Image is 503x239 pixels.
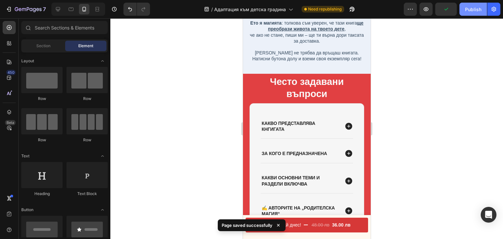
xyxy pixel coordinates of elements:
[5,120,16,125] div: Beta
[211,6,213,13] span: /
[459,3,487,16] button: Publish
[214,6,286,13] span: Адаптация към детска градина
[243,18,371,239] iframe: Design area
[481,207,496,223] div: Open Intercom Messenger
[21,21,108,34] input: Search Sections & Elements
[21,191,63,197] div: Heading
[21,153,29,159] span: Text
[123,3,150,16] div: Undo/Redo
[21,96,63,102] div: Row
[6,70,16,75] div: 450
[21,207,33,213] span: Button
[97,205,108,215] span: Toggle open
[66,191,108,197] div: Text Block
[97,56,108,66] span: Toggle open
[66,137,108,143] div: Row
[465,6,481,13] div: Publish
[222,222,272,229] p: Page saved successfully
[97,151,108,161] span: Toggle open
[66,96,108,102] div: Row
[308,6,342,12] span: Need republishing
[21,137,63,143] div: Row
[3,3,49,16] button: 7
[36,43,50,49] span: Section
[78,43,93,49] span: Element
[43,5,46,13] p: 7
[21,58,34,64] span: Layout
